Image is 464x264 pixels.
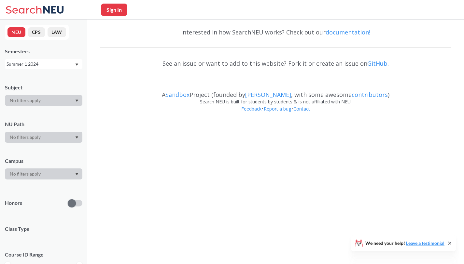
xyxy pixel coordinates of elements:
div: A Project (founded by , with some awesome ) [100,85,451,98]
div: Semesters [5,48,82,55]
div: Interested in how SearchNEU works? Check out our [100,23,451,42]
div: Dropdown arrow [5,95,82,106]
div: Dropdown arrow [5,168,82,179]
span: Class Type [5,225,82,232]
div: Search NEU is built for students by students & is not affiliated with NEU. [100,98,451,105]
a: Leave a testimonial [406,240,444,246]
svg: Dropdown arrow [75,136,78,139]
button: CPS [28,27,45,37]
p: Course ID Range [5,251,82,258]
a: [PERSON_NAME] [245,91,291,99]
button: LAW [48,27,66,37]
a: Sandbox [165,91,190,99]
a: documentation! [326,28,370,36]
a: GitHub [367,59,387,67]
svg: Dropdown arrow [75,63,78,66]
a: Contact [293,106,310,112]
div: See an issue or want to add to this website? Fork it or create an issue on . [100,54,451,73]
div: Subject [5,84,82,91]
button: Sign In [101,4,127,16]
svg: Dropdown arrow [75,173,78,176]
a: contributors [352,91,388,99]
button: NEU [7,27,25,37]
a: Report a bug [263,106,291,112]
div: • • [100,105,451,122]
svg: Dropdown arrow [75,99,78,102]
div: Dropdown arrow [5,132,82,143]
p: Honors [5,199,22,207]
div: Summer 1 2024Dropdown arrow [5,59,82,69]
div: NU Path [5,121,82,128]
div: Campus [5,157,82,165]
div: Summer 1 2024 [7,60,75,68]
a: Feedback [241,106,262,112]
span: We need your help! [365,241,444,245]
